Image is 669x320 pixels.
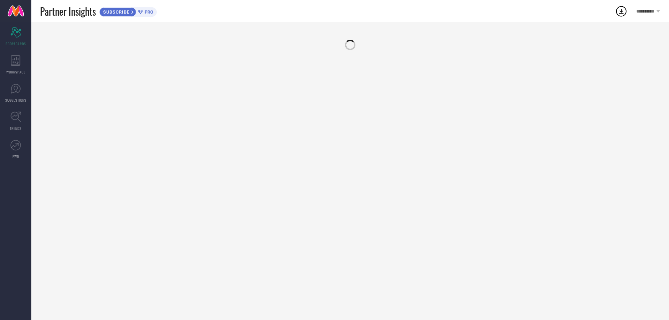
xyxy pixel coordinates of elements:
[5,97,26,103] span: SUGGESTIONS
[615,5,628,17] div: Open download list
[13,154,19,159] span: FWD
[10,126,22,131] span: TRENDS
[143,9,153,15] span: PRO
[99,6,157,17] a: SUBSCRIBEPRO
[100,9,131,15] span: SUBSCRIBE
[40,4,96,18] span: Partner Insights
[6,41,26,46] span: SCORECARDS
[6,69,25,75] span: WORKSPACE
